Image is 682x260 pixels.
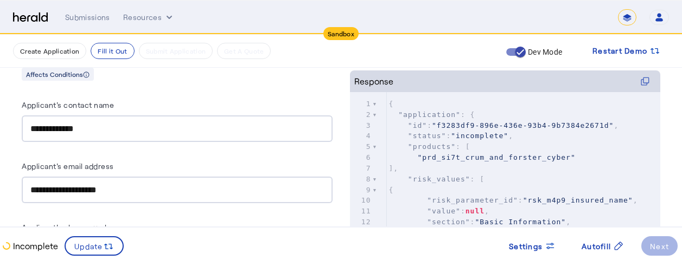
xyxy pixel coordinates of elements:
label: Applicant's phone number [22,223,117,232]
span: "products" [408,142,456,151]
div: 4 [350,131,373,141]
span: { [389,186,394,194]
span: : , [389,132,514,140]
span: "status" [408,132,447,140]
div: 6 [350,152,373,163]
button: Update [65,236,124,256]
span: "application" [398,110,461,119]
div: Submissions [65,12,110,23]
span: "value" [427,207,461,215]
span: "risk_parameter_id" [427,196,518,204]
button: Settings [500,236,564,256]
button: Create Application [13,43,86,59]
span: "incomplete" [451,132,508,140]
span: Restart Demo [592,44,647,57]
button: Resources dropdown menu [123,12,175,23]
p: Incomplete [11,239,58,252]
span: "prd_si7t_crum_and_forster_cyber" [417,153,575,161]
label: Applicant's contact name [22,100,114,109]
span: { [389,100,394,108]
div: Affects Conditions [22,68,94,81]
div: 11 [350,206,373,217]
span: : , [389,207,489,215]
div: 5 [350,141,373,152]
span: : , [389,121,619,129]
div: Response [354,75,393,88]
span: null [466,207,485,215]
div: 2 [350,109,373,120]
div: 1 [350,99,373,109]
div: 12 [350,217,373,227]
span: "Basic Information" [475,218,566,226]
span: "id" [408,121,427,129]
img: Herald Logo [13,12,48,23]
button: Get A Quote [217,43,271,59]
span: Settings [509,240,543,252]
div: 9 [350,185,373,196]
div: 8 [350,174,373,185]
button: Restart Demo [584,41,669,61]
span: "rsk_m4p9_insured_name" [523,196,633,204]
button: Autofill [573,236,633,256]
button: Submit Application [139,43,213,59]
span: : [ [389,175,485,183]
span: "section" [427,218,470,226]
span: ], [389,164,399,172]
div: 10 [350,195,373,206]
label: Applicant's email address [22,161,114,171]
span: "f3283df9-896e-436e-93b4-9b7384e2671d" [432,121,614,129]
span: : { [389,110,475,119]
span: : , [389,196,638,204]
div: 3 [350,120,373,131]
div: Sandbox [323,27,359,40]
span: "risk_values" [408,175,470,183]
button: Fill it Out [91,43,134,59]
span: Update [74,240,103,252]
span: Autofill [582,240,611,252]
label: Dev Mode [526,47,562,57]
span: : , [389,218,571,226]
span: : [ [389,142,470,151]
div: 7 [350,163,373,174]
